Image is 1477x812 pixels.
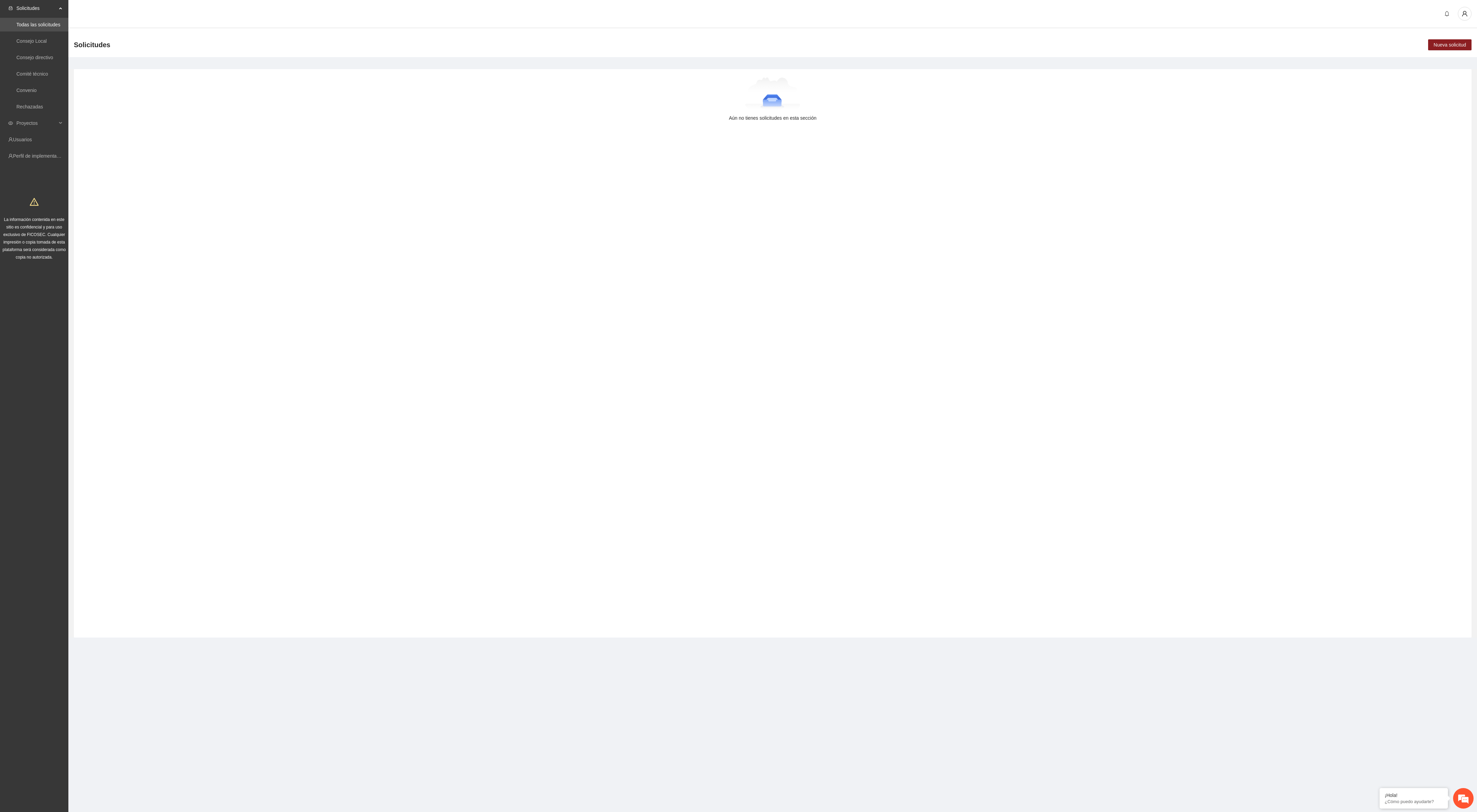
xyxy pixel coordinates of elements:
[16,71,48,77] a: Comité técnico
[3,217,66,260] span: La información contenida en este sitio es confidencial y para uso exclusivo de FICOSEC. Cualquier...
[1385,793,1443,798] div: ¡Hola!
[1385,799,1443,804] p: ¿Cómo puedo ayudarte?
[16,116,57,130] span: Proyectos
[1442,11,1452,16] span: bell
[8,121,13,126] span: eye
[16,1,57,15] span: Solicitudes
[8,6,13,11] span: inbox
[16,38,47,44] a: Consejo Local
[13,137,32,142] a: Usuarios
[85,114,1461,122] div: Aún no tienes solicitudes en esta sección
[16,88,37,93] a: Convenio
[74,39,110,50] span: Solicitudes
[16,104,43,109] a: Rechazadas
[30,197,39,206] span: warning
[13,153,66,159] a: Perfil de implementadora
[745,77,801,112] img: Aún no tienes solicitudes en esta sección
[1458,11,1471,17] span: user
[16,55,53,60] a: Consejo directivo
[16,22,60,27] a: Todas las solicitudes
[1441,8,1452,19] button: bell
[1434,41,1466,49] span: Nueva solicitud
[1458,7,1472,21] button: user
[1428,39,1472,50] button: Nueva solicitud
